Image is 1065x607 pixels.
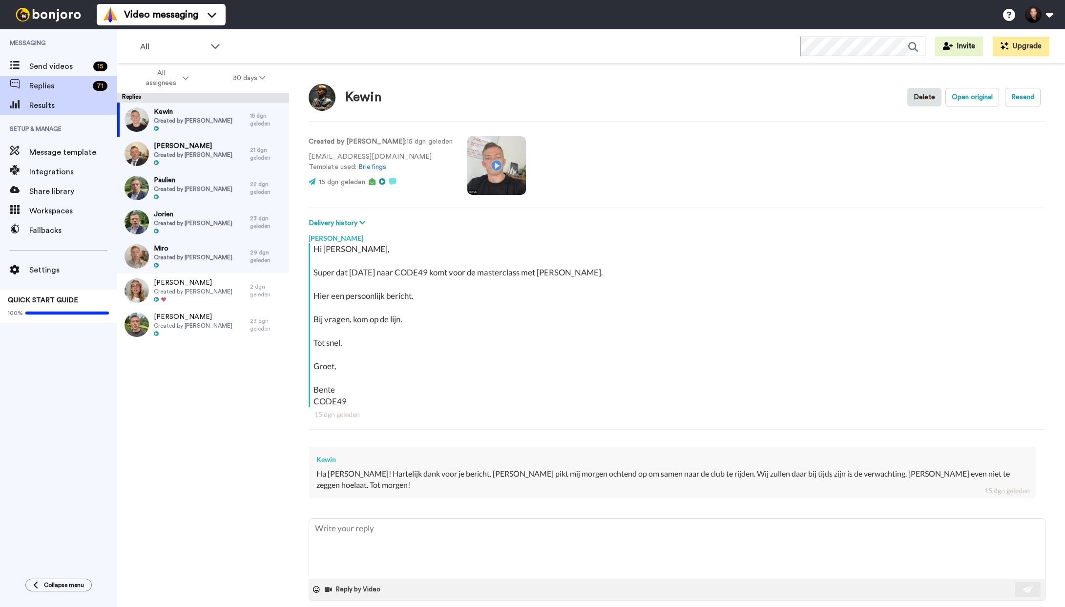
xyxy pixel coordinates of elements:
span: Video messaging [124,8,198,21]
button: 30 days [211,69,288,87]
a: KewinCreated by [PERSON_NAME]15 dgn geleden [117,103,289,137]
div: Kewin [345,90,381,105]
img: 31471593-0998-4554-a1fc-aeda2d6899cc-thumb.jpg [125,210,149,234]
a: MiroCreated by [PERSON_NAME]29 dgn geleden [117,239,289,273]
img: send-white.svg [1023,586,1034,593]
span: Jorien [154,209,232,219]
button: Collapse menu [25,579,92,591]
span: Paulien [154,175,232,185]
button: All assignees [119,64,211,92]
strong: Created by [PERSON_NAME] [309,138,405,145]
img: 0fe53ffd-1e38-4f3e-89a6-c04480359eb1-thumb.jpg [125,142,149,166]
div: Hi [PERSON_NAME], Super dat [DATE] naar CODE49 komt voor de masterclass met [PERSON_NAME]. Hier e... [313,243,1043,407]
span: Created by [PERSON_NAME] [154,117,232,125]
img: d4071302-9fce-4159-8acb-0d347b140696-thumb.jpg [125,176,149,200]
span: Miro [154,244,232,253]
p: : 15 dgn geleden [309,137,453,147]
button: Invite [935,37,983,56]
div: 15 dgn geleden [984,486,1030,496]
span: All [140,41,206,53]
span: Settings [29,264,117,276]
span: QUICK START GUIDE [8,297,78,304]
span: Integrations [29,166,117,178]
img: 10c10cbf-9798-475a-9bfb-a58b7bb55380-thumb.jpg [125,313,149,337]
span: All assignees [141,68,181,88]
span: 100% [8,309,23,317]
span: Created by [PERSON_NAME] [154,253,232,261]
button: Upgrade [993,37,1049,56]
span: Share library [29,186,117,197]
img: 1431affc-6763-47d9-9ad2-70feb634a71e-thumb.jpg [125,244,149,269]
span: Created by [PERSON_NAME] [154,322,232,330]
img: Image of Kewin [309,84,335,111]
div: 15 [93,62,107,71]
span: Created by [PERSON_NAME] [154,288,232,295]
div: [PERSON_NAME] [309,229,1045,243]
img: 47d7b06d-b8cb-442a-9fb8-ff5169fe0e7d-thumb.jpg [125,107,149,132]
span: Message template [29,147,117,158]
div: Kewin [316,455,1028,464]
img: bj-logo-header-white.svg [12,8,85,21]
div: 23 dgn geleden [250,214,284,230]
div: 22 dgn geleden [250,180,284,196]
div: 15 dgn geleden [314,410,1040,419]
button: Reply by Video [324,582,383,597]
div: 21 dgn geleden [250,146,284,162]
div: 2 dgn geleden [250,283,284,298]
a: [PERSON_NAME]Created by [PERSON_NAME]21 dgn geleden [117,137,289,171]
img: vm-color.svg [103,7,118,22]
div: 29 dgn geleden [250,249,284,264]
span: Fallbacks [29,225,117,236]
span: [PERSON_NAME] [154,312,232,322]
div: 71 [93,81,107,91]
span: Created by [PERSON_NAME] [154,185,232,193]
a: PaulienCreated by [PERSON_NAME]22 dgn geleden [117,171,289,205]
span: Replies [29,80,89,92]
span: Created by [PERSON_NAME] [154,219,232,227]
button: Delete [907,88,941,106]
span: Send videos [29,61,89,72]
button: Open original [945,88,999,106]
div: 15 dgn geleden [250,112,284,127]
span: Kewin [154,107,232,117]
div: Ha [PERSON_NAME]! Hartelijk dank voor je bericht. [PERSON_NAME] pikt mij morgen ochtend op om sam... [316,468,1028,491]
span: 15 dgn geleden [319,179,365,186]
span: [PERSON_NAME] [154,141,232,151]
a: JorienCreated by [PERSON_NAME]23 dgn geleden [117,205,289,239]
p: [EMAIL_ADDRESS][DOMAIN_NAME] Template used: [309,152,453,172]
span: Results [29,100,117,111]
button: Resend [1005,88,1041,106]
span: Workspaces [29,205,117,217]
a: Briefings [358,164,386,170]
span: [PERSON_NAME] [154,278,232,288]
img: 87cbf1c5-7117-437a-9f3d-b4d55336817e-thumb.jpg [125,278,149,303]
a: [PERSON_NAME]Created by [PERSON_NAME]23 dgn geleden [117,308,289,342]
div: 23 dgn geleden [250,317,284,333]
span: Collapse menu [44,581,84,589]
a: [PERSON_NAME]Created by [PERSON_NAME]2 dgn geleden [117,273,289,308]
div: Replies [117,93,289,103]
span: Created by [PERSON_NAME] [154,151,232,159]
button: Delivery history [309,218,368,229]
